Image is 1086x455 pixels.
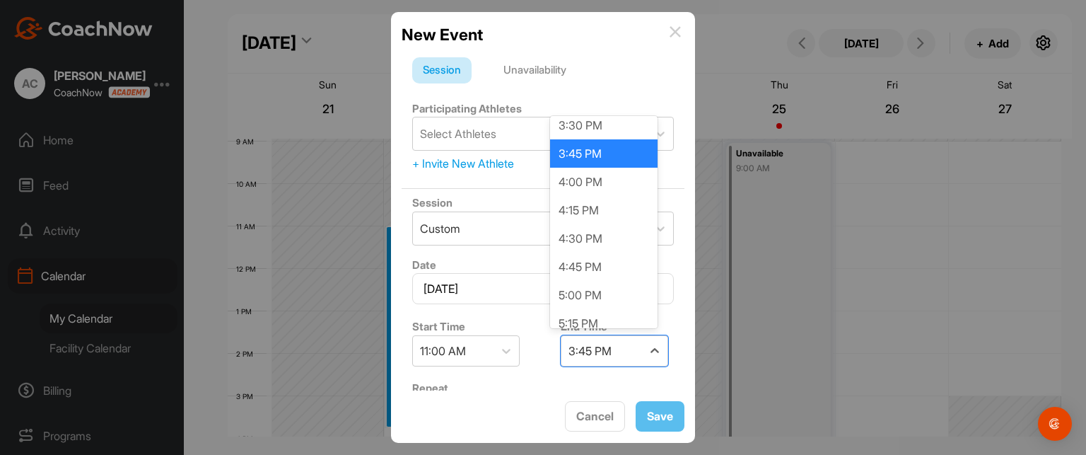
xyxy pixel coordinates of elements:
[412,102,522,115] label: Participating Athletes
[550,168,658,196] div: 4:00 PM
[550,281,658,309] div: 5:00 PM
[636,401,684,432] button: Save
[412,320,465,333] label: Start Time
[412,196,452,209] label: Session
[420,125,496,142] div: Select Athletes
[670,26,681,38] img: info
[550,309,658,338] div: 5:15 PM
[550,253,658,281] div: 4:45 PM
[565,401,625,432] button: Cancel
[402,23,483,47] h2: New Event
[1038,407,1072,441] div: Open Intercom Messenger
[550,224,658,253] div: 4:30 PM
[420,342,466,359] div: 11:00 AM
[493,57,577,84] div: Unavailability
[412,155,674,172] div: + Invite New Athlete
[420,220,460,237] div: Custom
[550,111,658,139] div: 3:30 PM
[412,273,674,304] input: Select Date
[412,258,436,272] label: Date
[568,342,612,359] div: 3:45 PM
[412,57,472,84] div: Session
[550,139,658,168] div: 3:45 PM
[412,381,448,395] label: Repeat
[550,196,658,224] div: 4:15 PM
